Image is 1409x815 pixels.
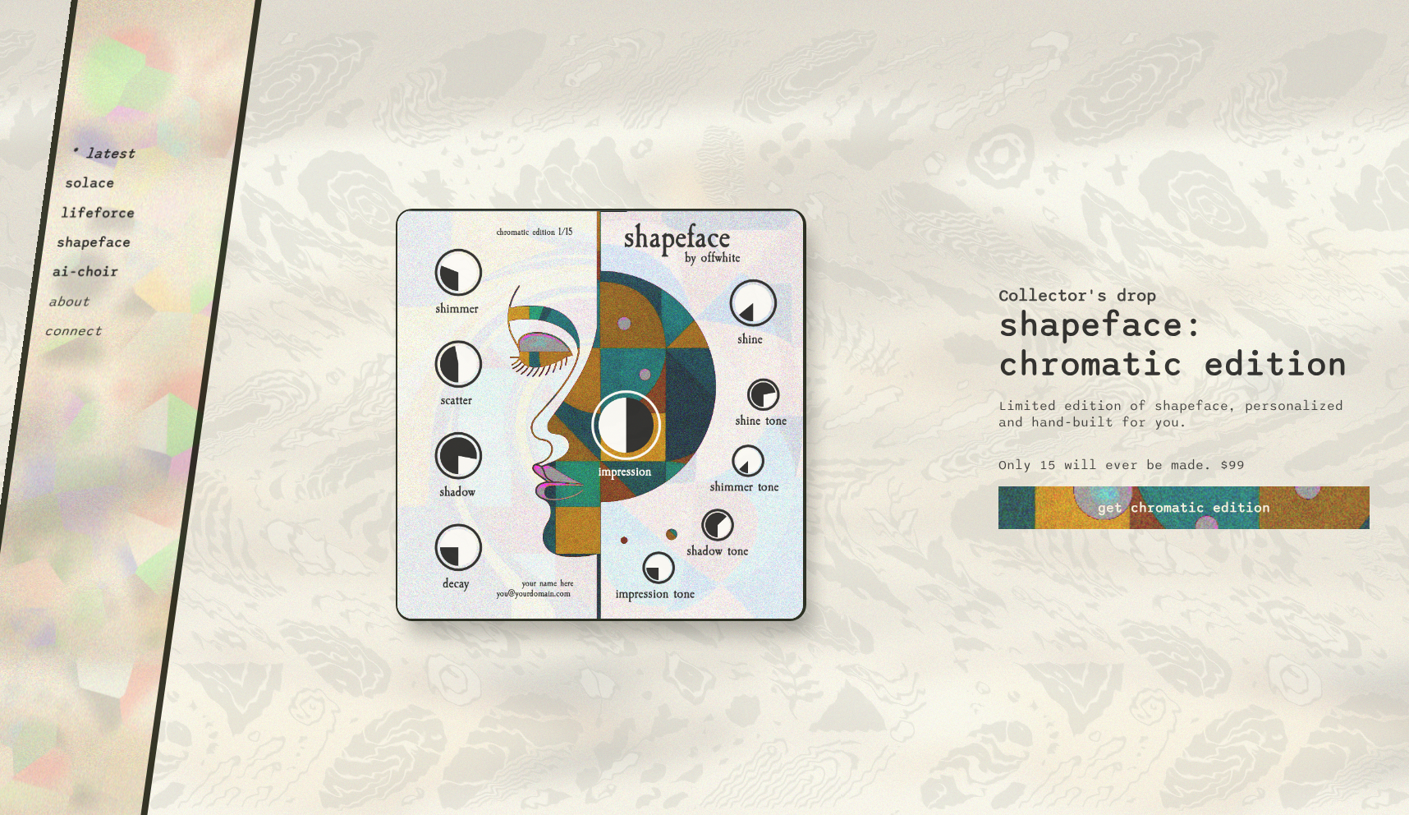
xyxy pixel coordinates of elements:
[998,457,1245,473] p: Only 15 will ever be made. $99
[52,264,120,280] button: ai-choir
[68,145,136,162] button: * latest
[998,306,1370,384] h2: shapeface: chromatic edition
[60,205,136,221] button: lifeforce
[998,398,1370,431] p: Limited edition of shapeface, personalized and hand-built for you.
[396,209,806,620] img: shapeface collectors
[48,293,91,310] button: about
[998,486,1370,529] a: get chromatic edition
[56,234,132,251] button: shapeface
[44,323,103,339] button: connect
[998,286,1156,306] h3: Collector's drop
[64,175,116,191] button: solace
